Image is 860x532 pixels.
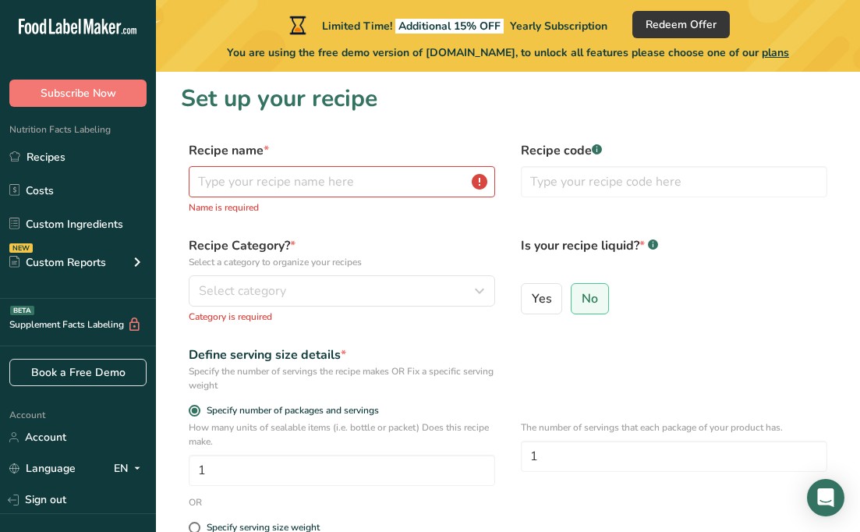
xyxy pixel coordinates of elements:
[286,16,607,34] div: Limited Time!
[646,16,717,33] span: Redeem Offer
[189,255,495,269] p: Select a category to organize your recipes
[41,85,116,101] span: Subscribe Now
[189,166,495,197] input: Type your recipe name here
[114,459,147,478] div: EN
[521,141,827,160] label: Recipe code
[189,275,495,307] button: Select category
[807,479,844,516] div: Open Intercom Messenger
[189,141,495,160] label: Recipe name
[181,81,835,116] h1: Set up your recipe
[521,166,827,197] input: Type your recipe code here
[521,420,827,434] p: The number of servings that each package of your product has.
[227,44,789,61] span: You are using the free demo version of [DOMAIN_NAME], to unlock all features please choose one of...
[9,80,147,107] button: Subscribe Now
[395,19,504,34] span: Additional 15% OFF
[521,236,827,277] label: Is your recipe liquid?
[189,310,495,324] p: Category is required
[762,45,789,60] span: plans
[189,200,495,215] p: Name is required
[582,291,598,307] span: No
[189,364,495,392] div: Specify the number of servings the recipe makes OR Fix a specific serving weight
[532,291,552,307] span: Yes
[10,306,34,315] div: BETA
[9,243,33,253] div: NEW
[9,254,106,271] div: Custom Reports
[9,359,147,386] a: Book a Free Demo
[189,346,495,364] div: Define serving size details
[189,236,495,269] label: Recipe Category?
[9,455,76,482] a: Language
[199,282,286,300] span: Select category
[632,11,730,38] button: Redeem Offer
[189,495,202,509] div: OR
[200,405,379,417] span: Specify number of packages and servings
[510,19,607,34] span: Yearly Subscription
[189,420,495,449] p: How many units of sealable items (i.e. bottle or packet) Does this recipe make.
